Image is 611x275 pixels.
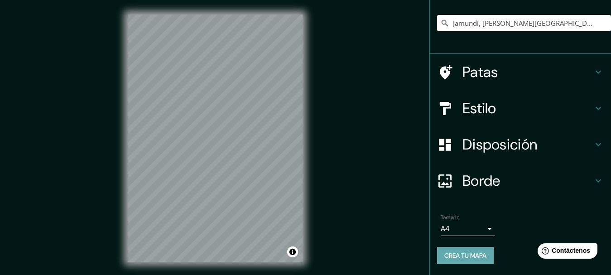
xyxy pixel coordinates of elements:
[462,63,498,82] font: Patas
[430,163,611,199] div: Borde
[462,99,496,118] font: Estilo
[441,224,450,233] font: A4
[437,15,611,31] input: Elige tu ciudad o zona
[441,214,459,221] font: Tamaño
[462,171,500,190] font: Borde
[444,251,486,260] font: Crea tu mapa
[128,14,303,262] canvas: Mapa
[441,222,495,236] div: A4
[430,90,611,126] div: Estilo
[462,135,537,154] font: Disposición
[437,247,494,264] button: Crea tu mapa
[530,240,601,265] iframe: Lanzador de widgets de ayuda
[430,126,611,163] div: Disposición
[287,246,298,257] button: Activar o desactivar atribución
[430,54,611,90] div: Patas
